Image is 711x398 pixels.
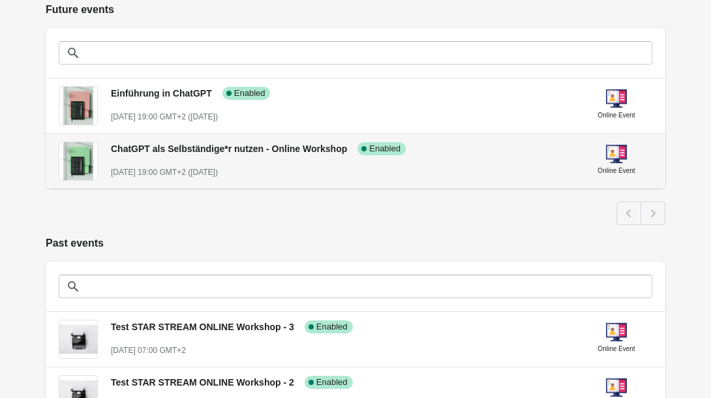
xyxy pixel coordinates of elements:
span: Test STAR STREAM ONLINE Workshop - 2 [111,377,294,388]
img: online-event-5d64391802a09ceff1f8b055f10f5880.png [606,322,627,343]
span: Enabled [316,322,348,332]
div: Online Event [598,343,635,356]
h2: Past events [46,236,665,251]
img: online-event-5d64391802a09ceff1f8b055f10f5880.png [606,377,627,398]
span: Enabled [369,144,401,154]
span: [DATE] 19:00 GMT+2 ([DATE]) [111,168,218,177]
span: [DATE] 19:00 GMT+2 ([DATE]) [111,112,218,121]
span: Einführung in ChatGPT [111,88,212,99]
img: Test STAR STREAM ONLINE Workshop - 3 [59,325,97,354]
span: [DATE] 07:00 GMT+2 [111,346,186,355]
span: Enabled [316,377,348,388]
span: Test STAR STREAM ONLINE Workshop - 3 [111,322,294,332]
img: online-event-5d64391802a09ceff1f8b055f10f5880.png [606,88,627,109]
h2: Future events [46,2,665,18]
div: Online Event [598,164,635,177]
img: ChatGPT als Selbständige*r nutzen - Online Workshop [63,142,93,180]
img: Einführung in ChatGPT [63,87,93,125]
span: ChatGPT als Selbständige*r nutzen - Online Workshop [111,144,347,154]
span: Enabled [234,88,265,99]
div: Online Event [598,109,635,122]
nav: Pagination [616,202,665,225]
img: online-event-5d64391802a09ceff1f8b055f10f5880.png [606,144,627,164]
